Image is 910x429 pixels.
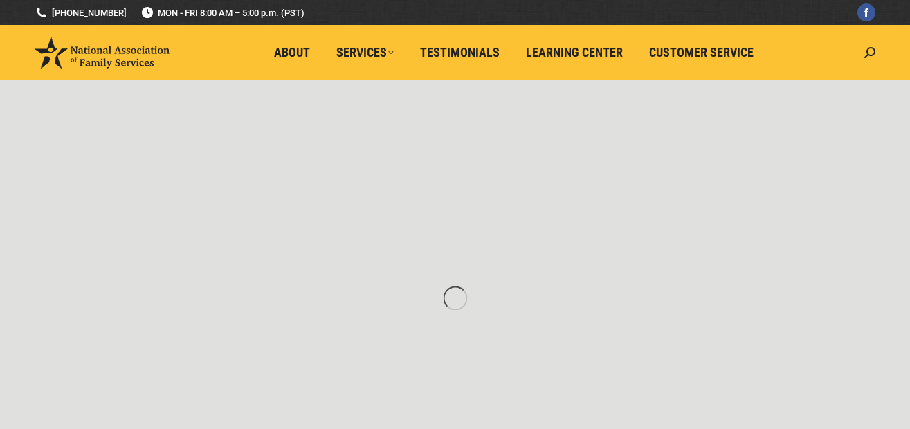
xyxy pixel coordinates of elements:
[649,45,754,60] span: Customer Service
[35,6,127,19] a: [PHONE_NUMBER]
[140,6,304,19] span: MON - FRI 8:00 AM – 5:00 p.m. (PST)
[857,3,875,21] a: Facebook page opens in new window
[410,39,509,66] a: Testimonials
[336,45,394,60] span: Services
[420,45,500,60] span: Testimonials
[526,45,623,60] span: Learning Center
[274,45,310,60] span: About
[516,39,633,66] a: Learning Center
[264,39,320,66] a: About
[35,37,170,69] img: National Association of Family Services
[639,39,763,66] a: Customer Service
